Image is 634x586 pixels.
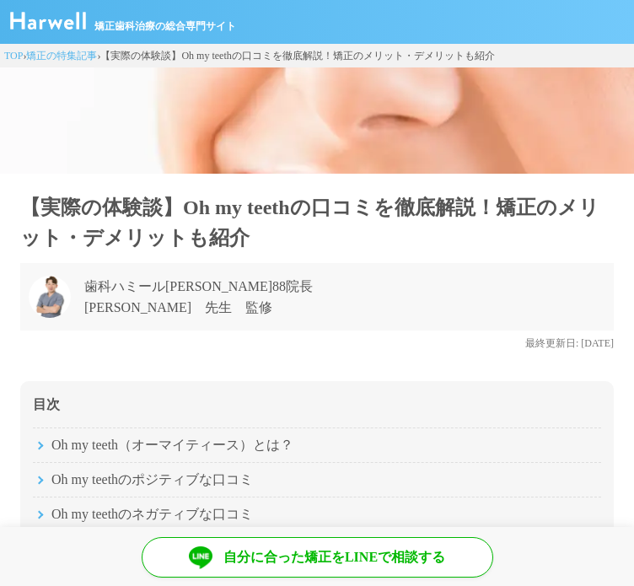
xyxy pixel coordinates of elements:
img: 歯科ハミール高田88院長 赤崎 公星 先生 [29,276,71,318]
li: Oh my teeth（オーマイティース）とは？ [33,427,601,462]
span: 矯正歯科治療の総合専門サイト [94,19,236,34]
a: ハーウェル [10,18,86,32]
a: 矯正の特集記事 [26,50,97,62]
a: 自分に合った矯正をLINEで相談する [142,537,493,578]
a: TOP [4,50,23,62]
img: ハーウェル [10,12,86,30]
h1: 【実際の体験談】Oh my teethの口コミを徹底解説！矯正のメリット・デメリットも紹介 [20,192,614,253]
li: Oh my teethのネガティブな口コミ [33,497,601,531]
p: 歯科ハミール[PERSON_NAME]88院長 [PERSON_NAME] 先生 監修 [84,276,313,318]
p: 最終更新日: [DATE] [20,331,614,356]
span: 【実際の体験談】Oh my teethの口コミを徹底解説！矯正のメリット・デメリットも紹介 [100,50,494,62]
li: Oh my teethのポジティブな口コミ [33,462,601,497]
div: 目次 [33,381,601,427]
